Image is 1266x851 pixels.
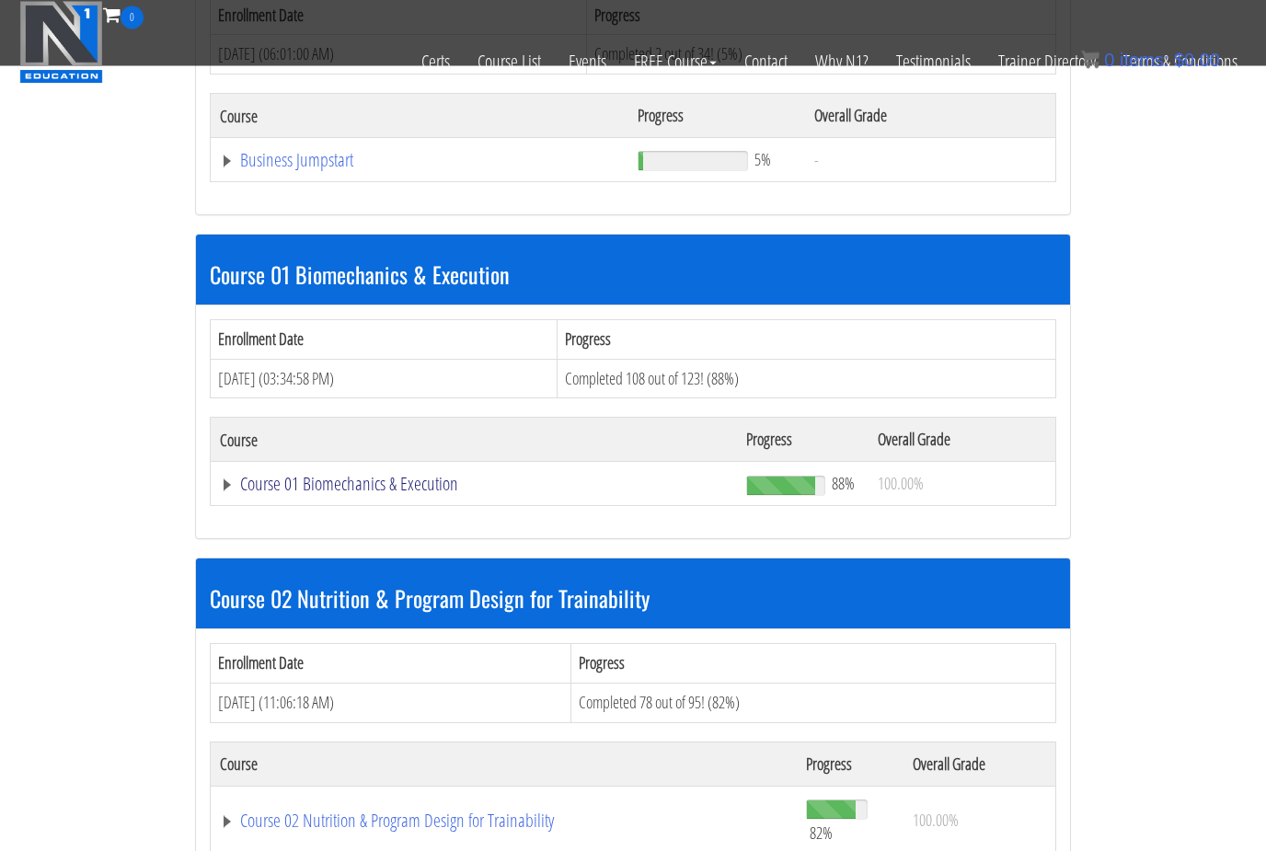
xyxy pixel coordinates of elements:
a: Testimonials [882,29,984,94]
th: Progress [571,645,1056,684]
th: Course [211,419,737,463]
a: Certs [408,29,464,94]
td: Completed 78 out of 95! (82%) [571,684,1056,724]
th: Enrollment Date [211,645,571,684]
th: Course [211,95,628,139]
th: Progress [737,419,869,463]
a: FREE Course [620,29,731,94]
th: Progress [797,742,903,787]
img: n1-education [19,1,103,84]
h3: Course 02 Nutrition & Program Design for Trainability [210,587,1056,611]
th: Overall Grade [805,95,1056,139]
td: [DATE] (11:06:18 AM) [211,684,571,724]
th: Overall Grade [903,742,1055,787]
th: Course [211,742,797,787]
a: Why N1? [801,29,882,94]
img: icon11.png [1081,51,1099,69]
th: Progress [628,95,805,139]
h3: Course 01 Biomechanics & Execution [210,263,1056,287]
a: Course 02 Nutrition & Program Design for Trainability [220,812,788,831]
a: Business Jumpstart [220,152,619,170]
a: 0 [103,2,144,27]
a: Events [555,29,620,94]
span: 88% [832,474,855,494]
th: Overall Grade [869,419,1056,463]
span: 5% [754,150,771,170]
td: [DATE] (03:34:58 PM) [211,360,558,399]
a: Course List [464,29,555,94]
a: Course 01 Biomechanics & Execution [220,476,728,494]
span: 0 [121,6,144,29]
bdi: 0.00 [1174,50,1220,70]
a: Terms & Conditions [1110,29,1251,94]
span: 82% [810,823,833,844]
a: 0 items: $0.00 [1081,50,1220,70]
a: Trainer Directory [984,29,1110,94]
td: Completed 108 out of 123! (88%) [557,360,1055,399]
th: Progress [557,321,1055,361]
span: items: [1120,50,1168,70]
td: - [805,139,1056,183]
span: $ [1174,50,1184,70]
a: Contact [731,29,801,94]
span: 0 [1104,50,1114,70]
th: Enrollment Date [211,321,558,361]
td: 100.00% [869,463,1056,507]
